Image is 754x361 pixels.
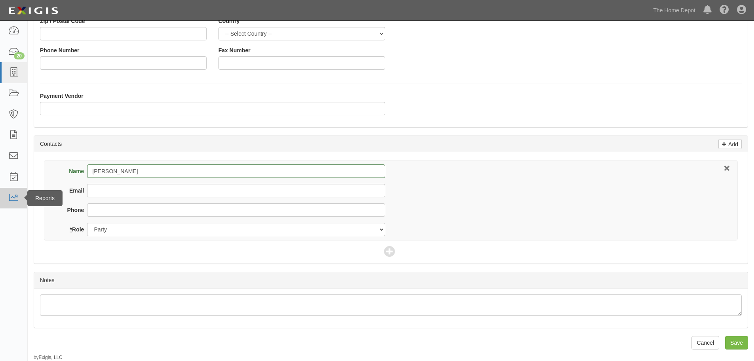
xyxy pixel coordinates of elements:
[725,336,748,350] input: Save
[27,190,63,206] div: Reports
[726,139,738,149] p: Add
[40,46,80,54] label: Phone Number
[58,167,87,175] label: Name
[718,139,742,149] a: Add
[34,272,748,288] div: Notes
[218,17,240,25] label: Country
[40,92,84,100] label: Payment Vendor
[58,225,87,233] label: Role
[34,136,748,152] div: Contacts
[649,2,699,18] a: The Home Depot
[34,354,63,361] small: by
[58,187,87,195] label: Email
[384,246,398,258] span: Add Contact
[6,4,61,18] img: logo-5460c22ac91f19d4615b14bd174203de0afe785f0fc80cf4dbbc73dc1793850b.png
[691,336,719,350] a: Cancel
[14,52,25,59] div: 20
[720,6,729,15] i: Help Center - Complianz
[58,206,87,214] label: Phone
[218,46,251,54] label: Fax Number
[70,226,72,233] abbr: required
[40,17,85,25] label: Zip / Postal Code
[39,355,63,360] a: Exigis, LLC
